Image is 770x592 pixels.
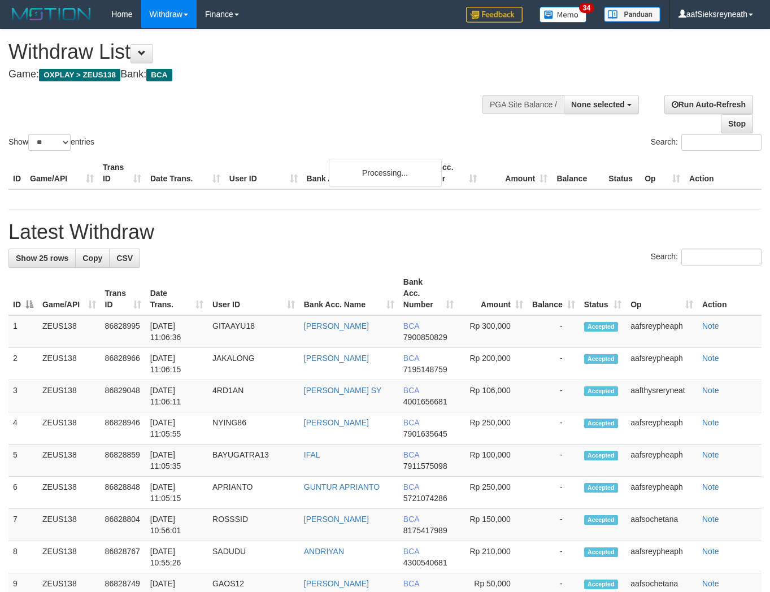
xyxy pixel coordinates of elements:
td: 1 [8,315,38,348]
select: Showentries [28,134,71,151]
td: Rp 250,000 [458,477,528,509]
a: GUNTUR APRIANTO [304,482,380,491]
a: [PERSON_NAME] SY [304,386,382,395]
span: Accepted [584,547,618,557]
td: 86829048 [101,380,146,412]
a: Note [702,515,719,524]
td: ZEUS138 [38,380,101,412]
span: BCA [403,418,419,427]
span: BCA [403,579,419,588]
span: 34 [579,3,594,13]
td: Rp 106,000 [458,380,528,412]
td: ZEUS138 [38,348,101,380]
td: 4RD1AN [208,380,299,412]
img: panduan.png [604,7,660,22]
span: Accepted [584,419,618,428]
label: Search: [651,134,762,151]
td: [DATE] 11:05:35 [146,445,208,477]
th: Op [640,157,685,189]
td: aafsochetana [626,509,698,541]
th: Action [698,272,762,315]
span: BCA [403,515,419,524]
span: Copy 8175417989 to clipboard [403,526,447,535]
td: NYING86 [208,412,299,445]
th: Op: activate to sort column ascending [626,272,698,315]
td: ZEUS138 [38,445,101,477]
a: Note [702,450,719,459]
button: None selected [564,95,639,114]
td: aafsreypheaph [626,445,698,477]
a: Stop [721,114,753,133]
th: Bank Acc. Name [302,157,411,189]
td: ZEUS138 [38,315,101,348]
span: Copy 7901635645 to clipboard [403,429,447,438]
a: [PERSON_NAME] [304,354,369,363]
th: Date Trans.: activate to sort column ascending [146,272,208,315]
td: - [528,477,580,509]
h4: Game: Bank: [8,69,502,80]
span: Copy 4300540681 to clipboard [403,558,447,567]
label: Show entries [8,134,94,151]
th: User ID: activate to sort column ascending [208,272,299,315]
span: Copy 4001656681 to clipboard [403,397,447,406]
span: BCA [403,450,419,459]
span: Copy 7911575098 to clipboard [403,462,447,471]
td: [DATE] 10:55:26 [146,541,208,573]
td: 86828848 [101,477,146,509]
a: ANDRIYAN [304,547,344,556]
th: Status [604,157,640,189]
th: ID: activate to sort column descending [8,272,38,315]
td: SADUDU [208,541,299,573]
td: [DATE] 11:05:15 [146,477,208,509]
th: Amount [481,157,552,189]
td: aafsreypheaph [626,412,698,445]
td: aafsreypheaph [626,477,698,509]
div: PGA Site Balance / [482,95,564,114]
td: [DATE] 11:05:55 [146,412,208,445]
td: - [528,412,580,445]
th: ID [8,157,25,189]
td: Rp 210,000 [458,541,528,573]
span: Copy 7900850829 to clipboard [403,333,447,342]
a: IFAL [304,450,320,459]
td: 5 [8,445,38,477]
a: Note [702,354,719,363]
span: CSV [116,254,133,263]
td: 3 [8,380,38,412]
th: Date Trans. [146,157,225,189]
td: aafsreypheaph [626,315,698,348]
span: BCA [403,354,419,363]
td: aafthysreryneat [626,380,698,412]
a: Run Auto-Refresh [664,95,753,114]
span: Copy [82,254,102,263]
a: Note [702,547,719,556]
th: Status: activate to sort column ascending [580,272,626,315]
td: ROSSSID [208,509,299,541]
a: Note [702,418,719,427]
span: Copy 5721074286 to clipboard [403,494,447,503]
a: [PERSON_NAME] [304,515,369,524]
td: [DATE] 11:06:15 [146,348,208,380]
th: Bank Acc. Number [411,157,481,189]
a: Note [702,579,719,588]
th: Trans ID [98,157,146,189]
span: Accepted [584,483,618,493]
div: Processing... [329,159,442,187]
img: MOTION_logo.png [8,6,94,23]
td: ZEUS138 [38,541,101,573]
span: None selected [571,100,625,109]
span: BCA [403,321,419,330]
a: CSV [109,249,140,268]
td: BAYUGATRA13 [208,445,299,477]
a: [PERSON_NAME] [304,579,369,588]
td: Rp 150,000 [458,509,528,541]
td: [DATE] 11:06:36 [146,315,208,348]
td: ZEUS138 [38,477,101,509]
td: JAKALONG [208,348,299,380]
td: [DATE] 11:06:11 [146,380,208,412]
td: aafsreypheaph [626,541,698,573]
th: Bank Acc. Name: activate to sort column ascending [299,272,399,315]
a: Copy [75,249,110,268]
a: Note [702,321,719,330]
td: 86828859 [101,445,146,477]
